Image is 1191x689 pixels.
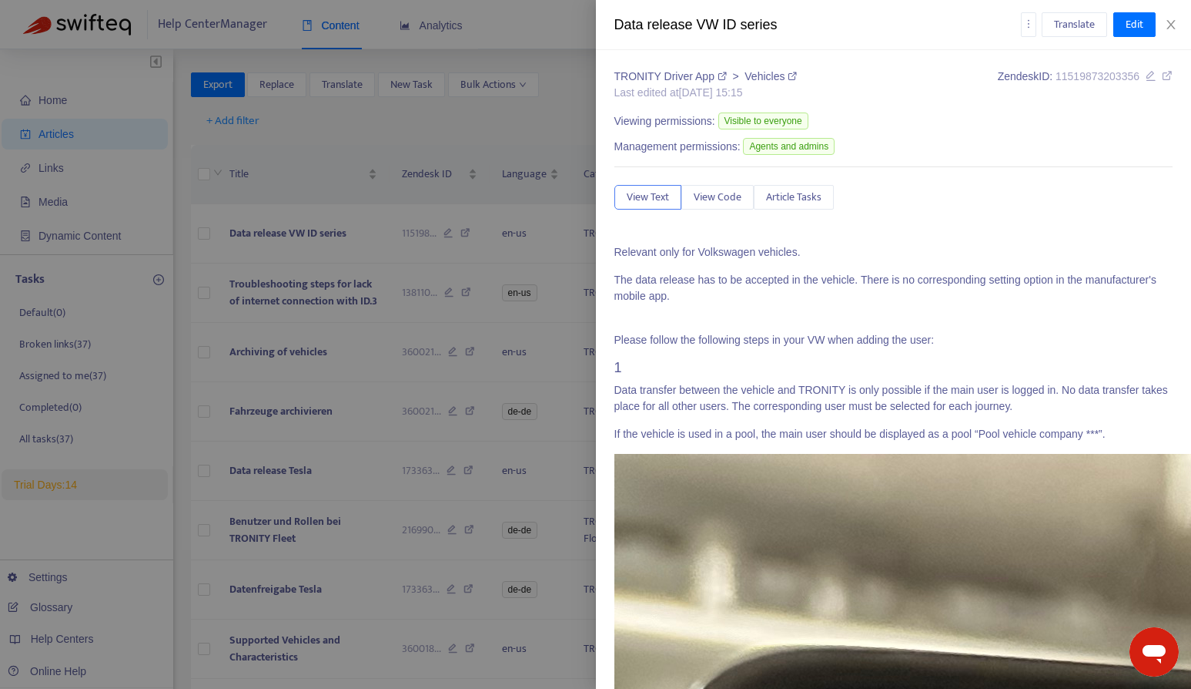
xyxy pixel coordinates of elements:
span: 11519873203356 [1056,70,1139,82]
button: View Code [681,185,754,210]
button: Translate [1042,12,1107,37]
span: View Code [694,189,741,206]
span: Data transfer between the vehicle and TRONITY is only possible if the main user is logged in. No ... [614,384,1168,412]
div: > [614,69,798,85]
span: Visible to everyone [718,113,808,129]
span: Agents and admins [743,138,835,155]
span: close [1165,18,1177,31]
a: TRONITY Driver App [614,70,730,82]
a: Vehicles [744,70,797,82]
span: Please follow the following steps in your VW when adding the user: [614,334,935,346]
span: If the vehicle is used in a pool, the main user should be displayed as a pool “Pool vehicle compa... [614,428,1106,440]
iframe: Schaltfläche zum Öffnen des Messaging-Fensters [1129,627,1179,677]
span: 1 [614,360,622,375]
button: Article Tasks [754,185,834,210]
button: more [1021,12,1036,37]
span: Edit [1126,16,1143,33]
span: Relevant only for Volkswagen vehicles. [614,246,801,258]
button: Edit [1113,12,1156,37]
span: Viewing permissions: [614,113,715,129]
span: Translate [1054,16,1095,33]
span: more [1023,18,1034,29]
span: The data release has to be accepted in the vehicle. There is no corresponding setting option in t... [614,274,1156,302]
div: Last edited at [DATE] 15:15 [614,85,798,101]
span: Article Tasks [766,189,821,206]
button: Close [1160,18,1182,32]
span: View Text [627,189,669,206]
div: Zendesk ID: [998,69,1173,101]
span: Management permissions: [614,139,741,155]
div: Data release VW ID series [614,15,1021,35]
button: View Text [614,185,681,210]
